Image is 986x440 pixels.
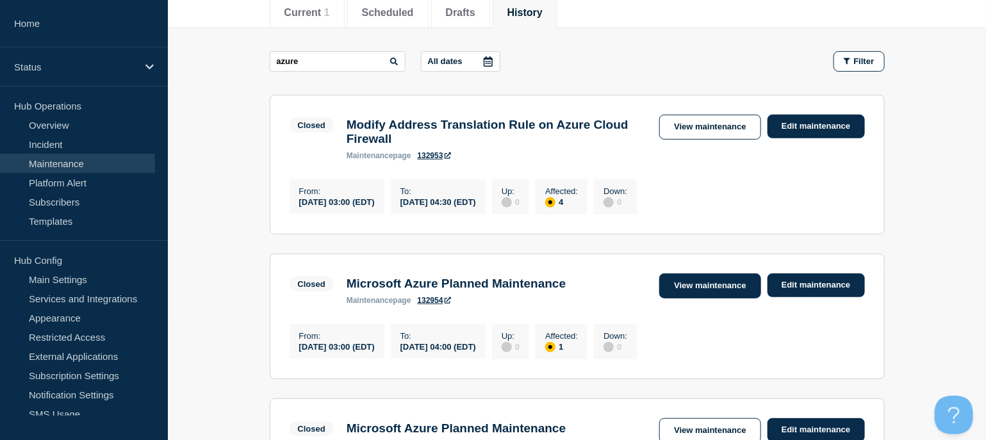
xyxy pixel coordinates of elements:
p: Down : [604,186,627,196]
span: maintenance [347,296,393,305]
a: Edit maintenance [768,273,865,297]
div: [DATE] 03:00 (EDT) [299,341,375,352]
div: [DATE] 03:00 (EDT) [299,196,375,207]
a: 132954 [418,296,451,305]
button: Drafts [446,7,475,19]
div: Closed [298,424,325,434]
p: All dates [428,56,463,66]
div: 0 [604,341,627,352]
span: Filter [854,56,875,66]
p: To : [400,186,476,196]
p: From : [299,331,375,341]
div: 0 [502,196,520,208]
button: History [507,7,543,19]
div: Closed [298,279,325,289]
iframe: Help Scout Beacon - Open [935,396,973,434]
div: 1 [545,341,578,352]
input: Search maintenances [270,51,406,72]
div: affected [545,197,555,208]
p: Affected : [545,186,578,196]
a: Edit maintenance [768,115,865,138]
p: Down : [604,331,627,341]
p: Affected : [545,331,578,341]
div: disabled [604,197,614,208]
div: 4 [545,196,578,208]
p: From : [299,186,375,196]
p: page [347,296,411,305]
div: [DATE] 04:30 (EDT) [400,196,476,207]
button: All dates [421,51,500,72]
p: page [347,151,411,160]
p: Status [14,61,137,72]
div: disabled [604,342,614,352]
p: Up : [502,331,520,341]
a: View maintenance [659,115,760,140]
span: 1 [324,7,330,18]
p: To : [400,331,476,341]
div: Closed [298,120,325,130]
button: Filter [834,51,885,72]
h3: Modify Address Translation Rule on Azure Cloud Firewall [347,118,647,146]
div: disabled [502,197,512,208]
a: View maintenance [659,273,760,298]
button: Current 1 [284,7,330,19]
div: 0 [604,196,627,208]
div: 0 [502,341,520,352]
h3: Microsoft Azure Planned Maintenance [347,421,566,436]
div: disabled [502,342,512,352]
a: 132953 [418,151,451,160]
button: Scheduled [362,7,414,19]
p: Up : [502,186,520,196]
div: affected [545,342,555,352]
div: [DATE] 04:00 (EDT) [400,341,476,352]
h3: Microsoft Azure Planned Maintenance [347,277,566,291]
span: maintenance [347,151,393,160]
